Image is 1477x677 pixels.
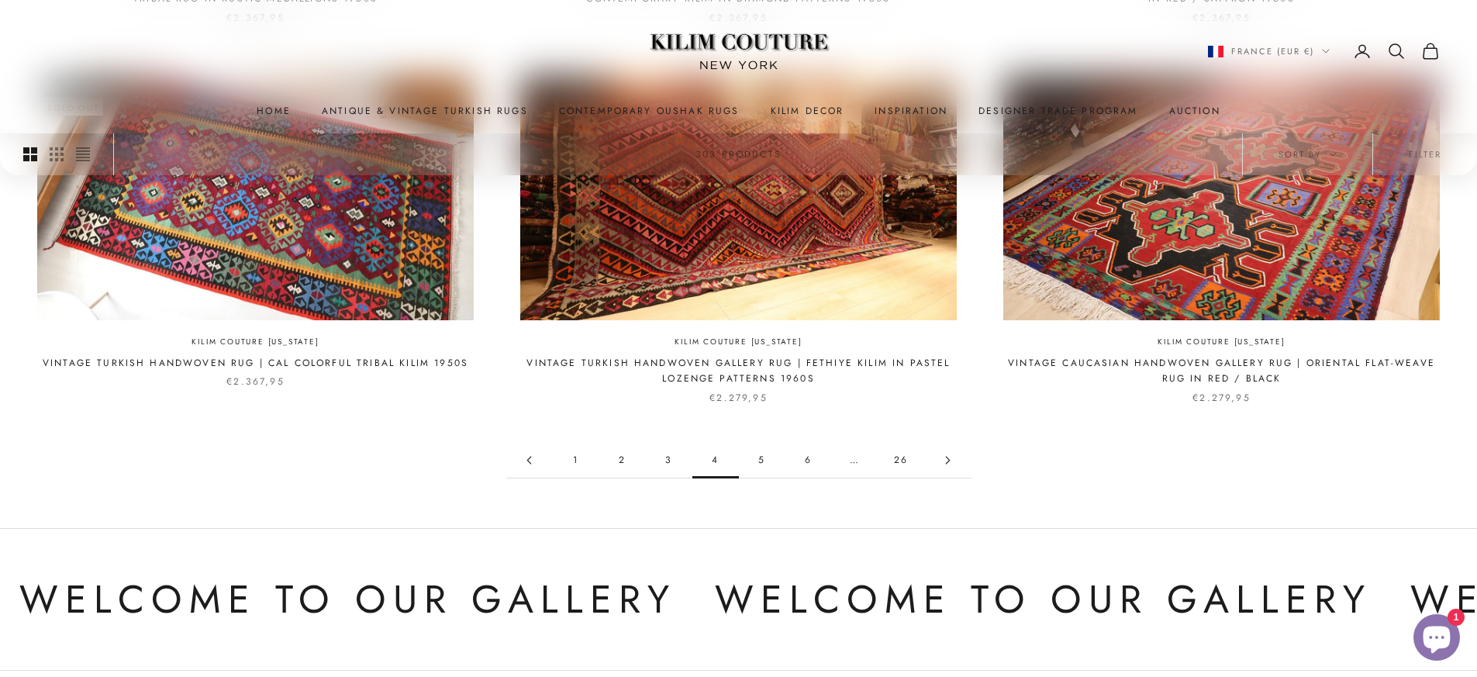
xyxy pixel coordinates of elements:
a: Home [257,103,291,119]
button: Filter [1373,133,1477,175]
a: Kilim Couture [US_STATE] [192,336,319,349]
nav: Primary navigation [37,103,1440,119]
a: Auction [1169,103,1220,119]
a: Go to page 6 [785,443,832,478]
span: Sort by [1279,147,1337,161]
a: Go to page 1 [553,443,599,478]
a: Go to page 5 [925,443,971,478]
a: Contemporary Oushak Rugs [559,103,740,119]
a: Kilim Couture [US_STATE] [675,336,802,349]
button: Switch to compact product images [76,134,90,176]
inbox-online-store-chat: Shopify online store chat [1409,614,1465,665]
a: Go to page 2 [599,443,646,478]
a: Kilim Couture [US_STATE] [1158,336,1285,349]
a: Go to page 5 [739,443,785,478]
sale-price: €2.279,95 [1192,390,1250,406]
a: Go to page 3 [506,443,553,478]
span: 4 [692,443,739,478]
a: Vintage Turkish Handwoven Gallery Rug | Fethiye Kilim in Pastel Lozenge Patterns 1960s [520,355,957,387]
button: Change country or currency [1208,44,1330,58]
p: 303 products [695,147,782,162]
span: … [832,443,878,478]
a: Vintage Turkish Handwoven Rug | Cal Colorful Tribal Kilim 1950s [43,355,468,371]
a: Vintage Caucasian Handwoven Gallery Rug | Oriental Flat-Weave Rug in Red / Black [1003,355,1440,387]
p: Welcome to Our Gallery [654,568,1311,632]
sale-price: €2.367,95 [226,374,284,389]
a: Inspiration [875,103,947,119]
sale-price: €2.279,95 [709,390,767,406]
button: Sort by [1243,133,1372,175]
span: France (EUR €) [1231,44,1314,58]
button: Switch to smaller product images [50,134,64,176]
a: Go to page 26 [878,443,925,478]
img: France [1208,46,1223,57]
nav: Secondary navigation [1208,42,1440,60]
img: Logo of Kilim Couture New York [642,15,836,88]
a: Designer Trade Program [978,103,1138,119]
a: Antique & Vintage Turkish Rugs [322,103,528,119]
summary: Kilim Decor [771,103,844,119]
a: Go to page 3 [646,443,692,478]
button: Switch to larger product images [23,134,37,176]
nav: Pagination navigation [506,443,971,478]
